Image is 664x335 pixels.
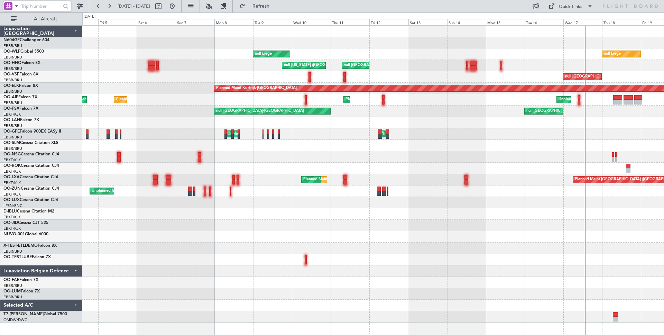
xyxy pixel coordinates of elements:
a: EBBR/BRU [3,89,22,94]
a: EBBR/BRU [3,283,22,288]
a: EBKT/KJK [3,192,21,197]
a: N604GFChallenger 604 [3,38,49,42]
div: Mon 8 [214,19,253,25]
div: Planned Maint Kortrijk-[GEOGRAPHIC_DATA] [216,83,297,93]
a: OO-VSFFalcon 8X [3,72,38,76]
a: EBBR/BRU [3,135,22,140]
a: EBBR/BRU [3,249,22,254]
a: EBKT/KJK [3,180,21,185]
span: OO-LUX [3,198,20,202]
a: EBBR/BRU [3,78,22,83]
input: Trip Number [21,1,59,11]
span: N604GF [3,38,20,42]
a: OO-ELKFalcon 8X [3,84,38,88]
a: OO-ROKCessna Citation CJ4 [3,164,59,168]
a: OO-GPEFalcon 900EX EASy II [3,129,61,134]
a: OO-HHOFalcon 8X [3,61,40,65]
div: Fri 12 [369,19,408,25]
a: OO-LUXCessna Citation CJ4 [3,198,58,202]
a: EBBR/BRU [3,66,22,71]
span: All Aircraft [18,17,73,21]
a: NUVO-001Global 6000 [3,232,48,236]
div: Quick Links [559,3,582,10]
a: EBBR/BRU [3,55,22,60]
span: OO-ROK [3,164,21,168]
span: OO-ZUN [3,187,21,191]
a: OO-WLPGlobal 5500 [3,49,44,54]
a: EBKT/KJK [3,215,21,220]
div: null [GEOGRAPHIC_DATA] (Cointrin) [344,60,408,71]
div: Sun 7 [176,19,214,25]
a: OO-AIEFalcon 7X [3,95,37,99]
div: Mon 15 [486,19,525,25]
a: LFSN/ENC [3,203,22,208]
span: NUVO-001 [3,232,25,236]
span: [DATE] - [DATE] [118,3,150,9]
a: OO-JIDCessna CJ1 525 [3,221,48,225]
div: Planned Maint [GEOGRAPHIC_DATA] ([GEOGRAPHIC_DATA]) [345,94,454,105]
a: OO-FSXFalcon 7X [3,107,38,111]
div: null [GEOGRAPHIC_DATA]-[GEOGRAPHIC_DATA] [216,106,304,116]
span: OO-LAH [3,118,20,122]
div: null [US_STATE] ([GEOGRAPHIC_DATA]) [284,60,354,71]
span: D-IBLU [3,209,17,214]
a: OO-LAHFalcon 7X [3,118,39,122]
a: EBBR/BRU [3,146,22,151]
a: OO-ZUNCessna Citation CJ4 [3,187,59,191]
span: OO-FSX [3,107,19,111]
a: OMDW/DWC [3,317,27,323]
span: OO-TESTLUBE [3,255,32,259]
div: Thu 18 [602,19,641,25]
div: Wed 17 [563,19,602,25]
button: Refresh [236,1,278,12]
a: EBKT/KJK [3,226,21,231]
span: OO-HHO [3,61,21,65]
span: OO-ELK [3,84,19,88]
a: EBKT/KJK [3,112,21,117]
a: EBBR/BRU [3,43,22,48]
span: OO-GPE [3,129,20,134]
span: OO-AIE [3,95,18,99]
a: EBBR/BRU [3,295,22,300]
a: X-TEST-ETLDEMOFalcon 8X [3,244,57,248]
div: Cleaning [GEOGRAPHIC_DATA] ([GEOGRAPHIC_DATA]) [116,94,215,105]
span: OO-NSG [3,152,21,156]
a: EBKT/KJK [3,169,21,174]
div: Sun 14 [447,19,486,25]
div: Unplanned Maint [GEOGRAPHIC_DATA] ([GEOGRAPHIC_DATA]) [92,186,205,196]
span: T7-[PERSON_NAME] [3,312,44,316]
div: Planned Maint [GEOGRAPHIC_DATA] ([GEOGRAPHIC_DATA] National) [303,174,428,185]
div: Sat 6 [137,19,176,25]
span: OO-WLP [3,49,20,54]
button: All Aircraft [8,13,75,25]
span: OO-LXA [3,175,20,179]
a: OO-LXACessna Citation CJ4 [3,175,58,179]
div: null Liege [604,49,621,59]
div: Thu 11 [331,19,369,25]
span: OO-SLM [3,141,20,145]
a: OO-SLMCessna Citation XLS [3,141,58,145]
span: OO-FAE [3,278,19,282]
a: EBBR/BRU [3,123,22,128]
a: OO-TESTLUBEFalcon 7X [3,255,51,259]
a: D-IBLUCessna Citation M2 [3,209,54,214]
span: OO-JID [3,221,18,225]
a: T7-[PERSON_NAME]Global 7500 [3,312,67,316]
div: Tue 9 [253,19,292,25]
a: EBBR/BRU [3,100,22,106]
div: Unplanned Maint [GEOGRAPHIC_DATA] ([GEOGRAPHIC_DATA] National) [228,129,358,139]
a: OO-NSGCessna Citation CJ4 [3,152,59,156]
span: OO-VSF [3,72,19,76]
span: X-TEST-ETLDEMO [3,244,38,248]
div: null [GEOGRAPHIC_DATA] ([GEOGRAPHIC_DATA]) [565,72,655,82]
a: EBKT/KJK [3,157,21,163]
button: Quick Links [545,1,596,12]
span: OO-LUM [3,289,21,293]
span: Refresh [247,4,276,9]
div: Wed 10 [292,19,331,25]
div: Fri 5 [98,19,137,25]
div: null [GEOGRAPHIC_DATA]-[GEOGRAPHIC_DATA] [526,106,614,116]
a: OO-LUMFalcon 7X [3,289,40,293]
div: Tue 16 [525,19,563,25]
div: null Liege [255,49,272,59]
